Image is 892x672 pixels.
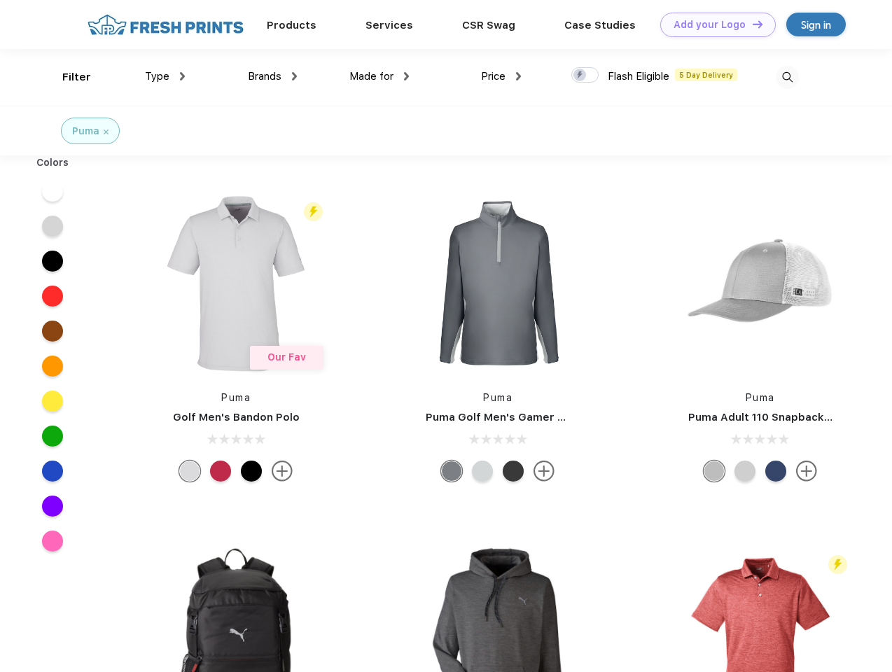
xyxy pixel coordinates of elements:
div: Filter [62,69,91,85]
div: Ski Patrol [210,461,231,482]
a: CSR Swag [462,19,515,31]
div: High Rise [179,461,200,482]
div: Quarry with Brt Whit [704,461,725,482]
div: Quarry Brt Whit [734,461,755,482]
div: Puma Black [503,461,524,482]
a: Services [365,19,413,31]
span: Flash Eligible [608,70,669,83]
img: flash_active_toggle.svg [828,555,847,574]
img: desktop_search.svg [776,66,799,89]
div: Colors [26,155,80,170]
div: High Rise [472,461,493,482]
a: Puma Golf Men's Gamer Golf Quarter-Zip [426,411,647,423]
a: Puma [221,392,251,403]
img: more.svg [272,461,293,482]
img: DT [753,20,762,28]
div: Peacoat with Qut Shd [765,461,786,482]
img: dropdown.png [404,72,409,80]
img: dropdown.png [292,72,297,80]
span: Price [481,70,506,83]
img: filter_cancel.svg [104,129,109,134]
img: func=resize&h=266 [405,190,591,377]
span: Our Fav [267,351,306,363]
img: dropdown.png [516,72,521,80]
a: Sign in [786,13,846,36]
div: Sign in [801,17,831,33]
div: Quiet Shade [441,461,462,482]
a: Golf Men's Bandon Polo [173,411,300,423]
span: Type [145,70,169,83]
span: 5 Day Delivery [675,69,737,81]
div: Puma [72,124,99,139]
div: Add your Logo [674,19,746,31]
a: Products [267,19,316,31]
span: Made for [349,70,393,83]
div: Puma Black [241,461,262,482]
img: flash_active_toggle.svg [304,202,323,221]
img: fo%20logo%202.webp [83,13,248,37]
img: dropdown.png [180,72,185,80]
a: Puma [746,392,775,403]
img: more.svg [534,461,555,482]
img: func=resize&h=266 [667,190,853,377]
span: Brands [248,70,281,83]
img: more.svg [796,461,817,482]
img: func=resize&h=266 [143,190,329,377]
a: Puma [483,392,513,403]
